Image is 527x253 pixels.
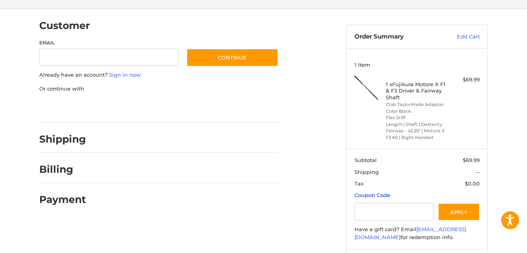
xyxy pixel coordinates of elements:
button: Apply [438,203,480,221]
span: Subtotal [355,157,377,163]
h4: 1 x Fujikura Motore X F1 & F3 Driver & Fairway Shaft [386,81,447,100]
a: Sign in now [109,71,141,78]
li: Color Black [386,108,447,115]
li: Length | Shaft | Dexterity Fairway - 42.25" | Motore X F3 60 | Right-Handed [386,121,447,141]
p: Already have an account? [39,71,278,79]
li: Flex Stiff [386,114,447,121]
iframe: PayPal-paylater [104,100,163,115]
iframe: Google Customer Reviews [462,232,527,253]
a: [EMAIL_ADDRESS][DOMAIN_NAME] [355,226,466,240]
a: Edit Cart [440,33,480,41]
h3: Order Summary [355,33,440,41]
span: Shipping [355,169,379,175]
div: Have a gift card? Email for redemption info. [355,226,480,241]
button: Continue [186,48,278,67]
span: -- [476,169,480,175]
h2: Payment [39,193,86,206]
div: $69.99 [448,76,480,84]
h2: Billing [39,163,86,176]
a: Coupon Code [355,192,390,198]
h2: Customer [39,19,90,32]
h3: 1 Item [355,62,480,68]
iframe: PayPal-paypal [37,100,96,115]
label: Email [39,39,179,46]
p: Or continue with [39,85,278,93]
span: $69.99 [463,157,480,163]
input: Gift Certificate or Coupon Code [355,203,434,221]
li: Club TaylorMade Adapter [386,101,447,108]
iframe: PayPal-venmo [171,100,231,115]
span: $0.00 [465,180,480,187]
span: Tax [355,180,364,187]
h2: Shipping [39,133,86,145]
